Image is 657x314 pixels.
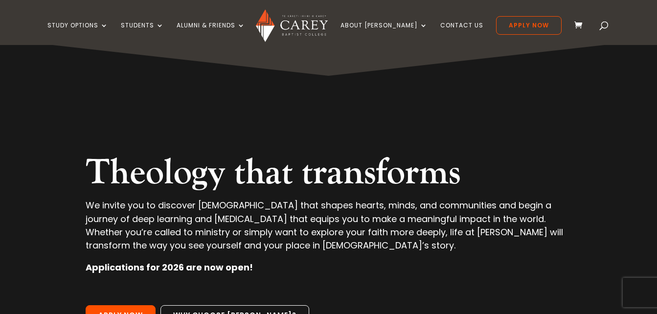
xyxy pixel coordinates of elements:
a: About [PERSON_NAME] [340,22,428,45]
strong: Applications for 2026 are now open! [86,261,253,273]
h2: Theology that transforms [86,152,571,199]
a: Students [121,22,164,45]
a: Apply Now [496,16,562,35]
img: Carey Baptist College [256,9,328,42]
p: We invite you to discover [DEMOGRAPHIC_DATA] that shapes hearts, minds, and communities and begin... [86,199,571,261]
a: Alumni & Friends [177,22,245,45]
a: Study Options [47,22,108,45]
a: Contact Us [440,22,483,45]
